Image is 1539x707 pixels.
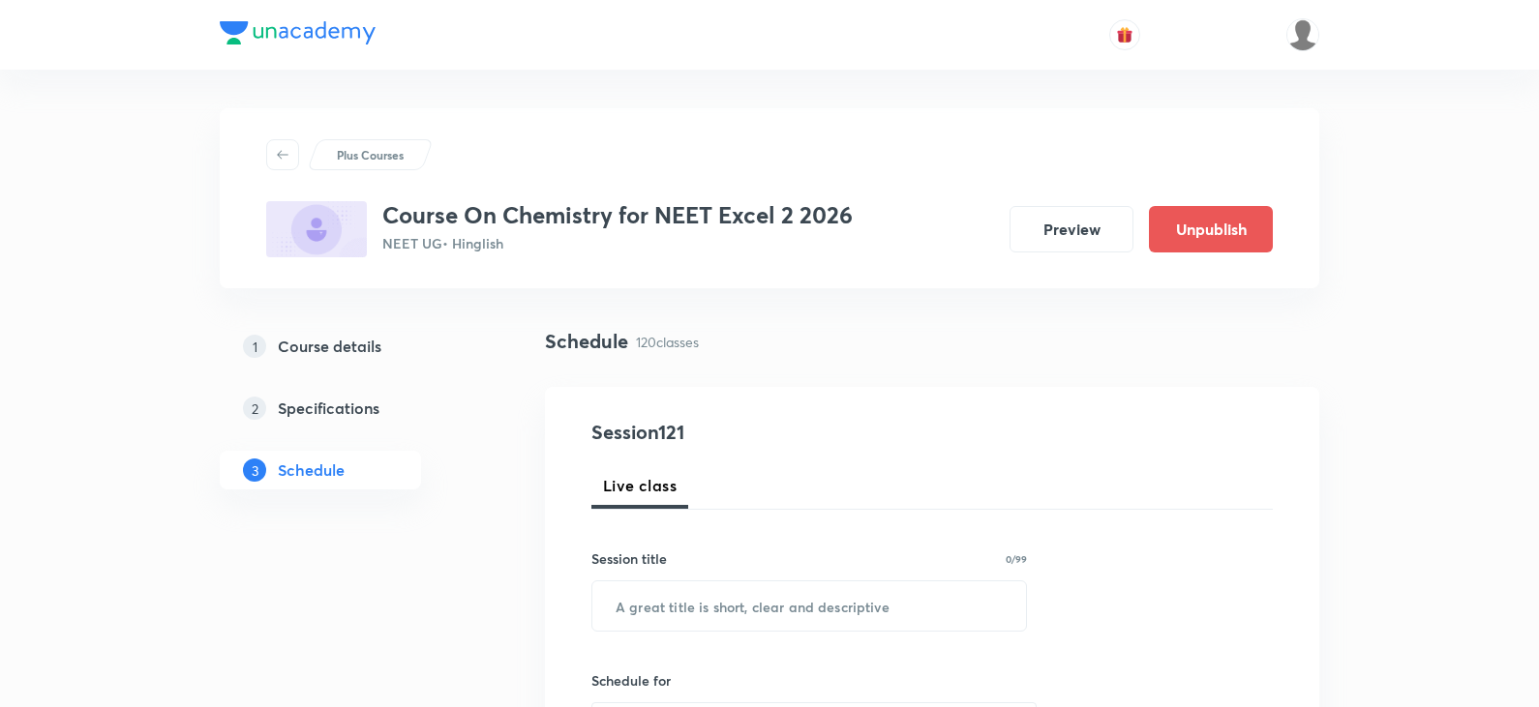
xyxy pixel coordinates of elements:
h4: Schedule [545,327,628,356]
p: Plus Courses [337,146,404,163]
button: avatar [1109,19,1140,50]
h6: Schedule for [591,670,1027,691]
img: Company Logo [220,21,376,44]
h4: Session 121 [591,418,945,447]
img: C357314B-B9E4-487A-8EC3-1EAA793758F8_plus.png [266,201,367,257]
a: 1Course details [220,327,483,366]
a: 2Specifications [220,389,483,427]
button: Preview [1010,206,1133,252]
img: Vivek Patil [1286,18,1319,51]
a: Company Logo [220,21,376,49]
h5: Specifications [278,397,379,420]
input: A great title is short, clear and descriptive [592,581,1026,631]
img: avatar [1116,26,1133,44]
button: Unpublish [1149,206,1273,252]
h6: Session title [591,548,667,569]
span: Live class [603,474,677,497]
p: 1 [243,335,266,358]
h5: Course details [278,335,381,358]
p: 0/99 [1006,554,1027,564]
h5: Schedule [278,458,345,482]
h3: Course On Chemistry for NEET Excel 2 2026 [382,201,853,229]
p: 120 classes [636,332,699,352]
p: NEET UG • Hinglish [382,233,853,253]
p: 2 [243,397,266,420]
p: 3 [243,458,266,482]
